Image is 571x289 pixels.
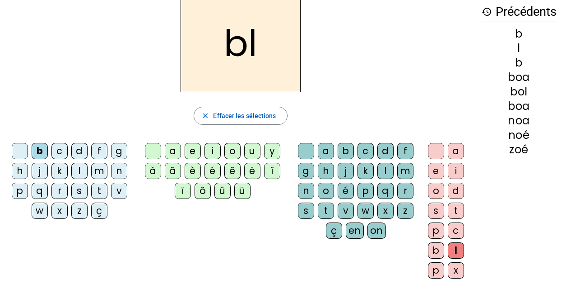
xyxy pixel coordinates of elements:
[357,143,374,159] div: c
[326,223,342,239] div: ç
[448,223,464,239] div: c
[428,223,444,239] div: p
[244,143,260,159] div: u
[213,110,276,121] span: Effacer les sélections
[185,163,201,179] div: è
[481,115,557,126] div: noa
[448,143,464,159] div: a
[338,203,354,219] div: v
[318,163,334,179] div: h
[185,143,201,159] div: e
[481,101,557,112] div: boa
[481,144,557,155] div: zoé
[481,86,557,97] div: bol
[234,183,251,199] div: ü
[214,183,231,199] div: û
[318,143,334,159] div: a
[397,163,413,179] div: m
[91,143,107,159] div: f
[204,143,221,159] div: i
[71,183,88,199] div: s
[367,223,386,239] div: on
[195,183,211,199] div: ô
[318,183,334,199] div: o
[318,203,334,219] div: t
[91,183,107,199] div: t
[481,28,557,39] div: b
[224,163,241,179] div: ê
[377,203,394,219] div: x
[51,143,68,159] div: c
[51,163,68,179] div: k
[428,183,444,199] div: o
[481,72,557,83] div: boa
[448,163,464,179] div: i
[111,143,127,159] div: g
[298,163,314,179] div: g
[338,183,354,199] div: é
[377,183,394,199] div: q
[377,163,394,179] div: l
[428,163,444,179] div: e
[32,203,48,219] div: w
[165,143,181,159] div: a
[194,107,287,125] button: Effacer les sélections
[91,203,107,219] div: ç
[91,163,107,179] div: m
[145,163,161,179] div: à
[448,262,464,279] div: x
[428,203,444,219] div: s
[165,163,181,179] div: â
[111,183,127,199] div: v
[397,203,413,219] div: z
[397,183,413,199] div: r
[338,163,354,179] div: j
[338,143,354,159] div: b
[481,2,557,22] h3: Précédents
[51,203,68,219] div: x
[481,130,557,141] div: noé
[12,183,28,199] div: p
[201,112,209,120] mat-icon: close
[32,143,48,159] div: b
[357,163,374,179] div: k
[264,163,280,179] div: î
[346,223,364,239] div: en
[264,143,280,159] div: y
[481,43,557,54] div: l
[32,183,48,199] div: q
[71,143,88,159] div: d
[51,183,68,199] div: r
[481,6,492,17] mat-icon: history
[448,242,464,259] div: l
[32,163,48,179] div: j
[224,143,241,159] div: o
[397,143,413,159] div: f
[357,203,374,219] div: w
[71,163,88,179] div: l
[111,163,127,179] div: n
[428,262,444,279] div: p
[428,242,444,259] div: b
[481,57,557,68] div: b
[71,203,88,219] div: z
[448,183,464,199] div: d
[175,183,191,199] div: ï
[204,163,221,179] div: é
[244,163,260,179] div: ë
[357,183,374,199] div: p
[448,203,464,219] div: t
[298,183,314,199] div: n
[298,203,314,219] div: s
[377,143,394,159] div: d
[12,163,28,179] div: h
